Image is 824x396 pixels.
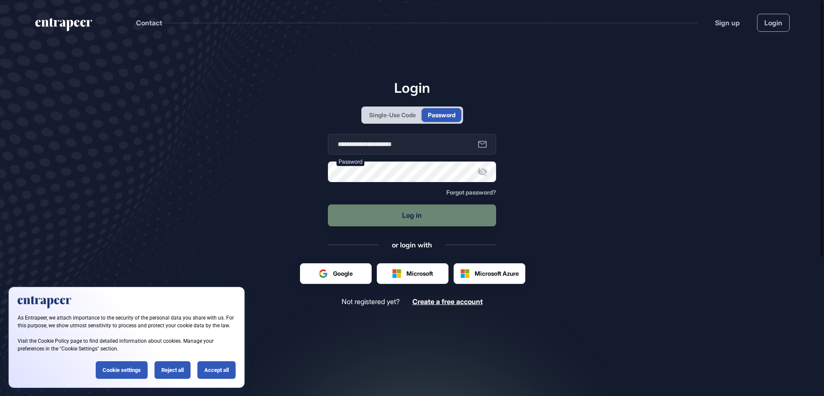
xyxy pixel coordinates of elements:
[428,110,455,119] div: Password
[369,110,416,119] div: Single-Use Code
[412,298,483,306] a: Create a free account
[342,298,400,306] span: Not registered yet?
[446,189,496,196] span: Forgot password?
[328,79,496,96] h1: Login
[392,240,432,250] div: or login with
[446,189,496,196] a: Forgot password?
[34,18,93,34] a: entrapeer-logo
[715,18,740,28] a: Sign up
[328,204,496,226] button: Log in
[336,157,364,166] label: Password
[757,14,790,32] a: Login
[136,17,162,28] button: Contact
